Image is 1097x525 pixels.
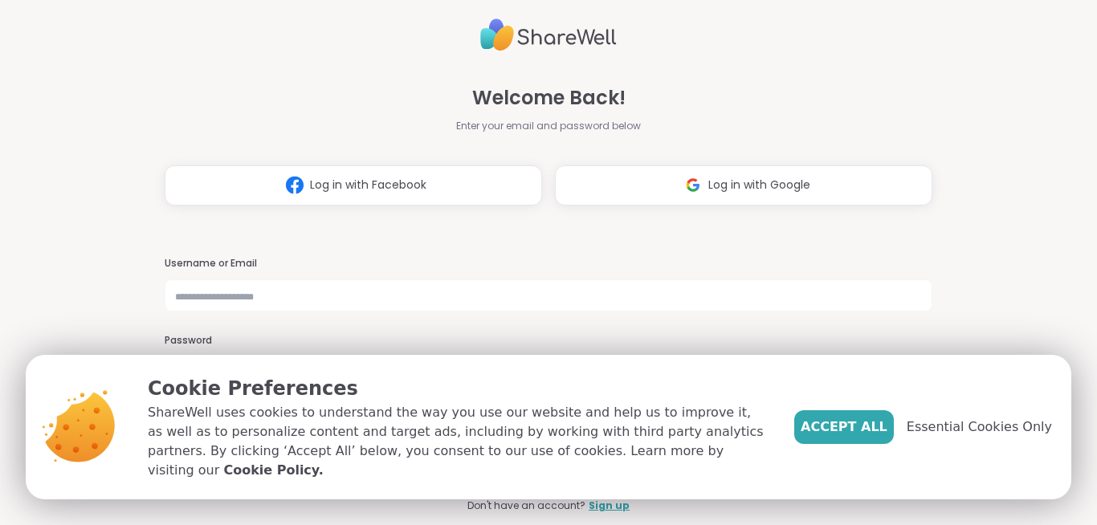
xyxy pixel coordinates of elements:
p: Cookie Preferences [148,374,769,403]
span: Enter your email and password below [456,119,641,133]
img: ShareWell Logomark [279,170,310,200]
button: Log in with Facebook [165,165,542,206]
span: Welcome Back! [472,83,626,112]
img: ShareWell Logo [480,12,617,58]
h3: Password [165,334,932,348]
span: Log in with Facebook [310,177,426,193]
span: Accept All [801,417,887,437]
h3: Username or Email [165,257,932,271]
img: ShareWell Logomark [678,170,708,200]
button: Accept All [794,410,894,444]
span: Log in with Google [708,177,810,193]
a: Cookie Policy. [223,461,323,480]
button: Log in with Google [555,165,932,206]
a: Sign up [589,499,630,513]
span: Don't have an account? [467,499,585,513]
span: Essential Cookies Only [907,417,1052,437]
p: ShareWell uses cookies to understand the way you use our website and help us to improve it, as we... [148,403,769,480]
